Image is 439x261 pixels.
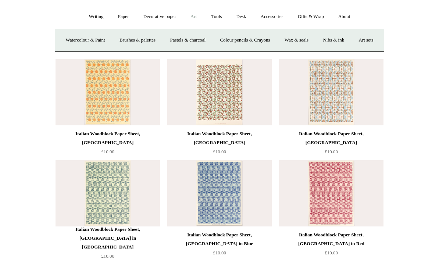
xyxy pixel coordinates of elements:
[167,59,272,125] a: Italian Woodblock Paper Sheet, Florence Italian Woodblock Paper Sheet, Florence
[281,129,382,147] div: Italian Woodblock Paper Sheet, [GEOGRAPHIC_DATA]
[56,160,160,226] img: Italian Woodblock Paper Sheet, Venice in Green
[57,225,158,251] div: Italian Woodblock Paper Sheet, [GEOGRAPHIC_DATA] in [GEOGRAPHIC_DATA]
[56,59,160,125] img: Italian Woodblock Paper Sheet, Sicily
[167,59,272,125] img: Italian Woodblock Paper Sheet, Florence
[167,160,272,226] a: Italian Woodblock Paper Sheet, Venice in Blue Italian Woodblock Paper Sheet, Venice in Blue
[213,250,226,255] span: £10.00
[291,7,331,26] a: Gifts & Wrap
[137,7,183,26] a: Decorative paper
[279,59,383,125] a: Italian Woodblock Paper Sheet, Piedmont Italian Woodblock Paper Sheet, Piedmont
[56,59,160,125] a: Italian Woodblock Paper Sheet, Sicily Italian Woodblock Paper Sheet, Sicily
[279,129,383,160] a: Italian Woodblock Paper Sheet, [GEOGRAPHIC_DATA] £10.00
[332,7,357,26] a: About
[59,31,111,50] a: Watercolour & Paint
[56,160,160,226] a: Italian Woodblock Paper Sheet, Venice in Green Italian Woodblock Paper Sheet, Venice in Green
[57,129,158,147] div: Italian Woodblock Paper Sheet, [GEOGRAPHIC_DATA]
[184,7,203,26] a: Art
[213,31,276,50] a: Colour pencils & Crayons
[278,31,315,50] a: Wax & seals
[101,149,114,154] span: £10.00
[169,230,270,248] div: Italian Woodblock Paper Sheet, [GEOGRAPHIC_DATA] in Blue
[279,59,383,125] img: Italian Woodblock Paper Sheet, Piedmont
[325,149,338,154] span: £10.00
[56,129,160,160] a: Italian Woodblock Paper Sheet, [GEOGRAPHIC_DATA] £10.00
[279,160,383,226] img: Italian Woodblock Paper Sheet, Venice in Red
[205,7,229,26] a: Tools
[169,129,270,147] div: Italian Woodblock Paper Sheet, [GEOGRAPHIC_DATA]
[352,31,380,50] a: Art sets
[167,230,272,261] a: Italian Woodblock Paper Sheet, [GEOGRAPHIC_DATA] in Blue £10.00
[82,7,110,26] a: Writing
[163,31,212,50] a: Pastels & charcoal
[56,225,160,261] a: Italian Woodblock Paper Sheet, [GEOGRAPHIC_DATA] in [GEOGRAPHIC_DATA] £10.00
[254,7,290,26] a: Accessories
[279,160,383,226] a: Italian Woodblock Paper Sheet, Venice in Red Italian Woodblock Paper Sheet, Venice in Red
[281,230,382,248] div: Italian Woodblock Paper Sheet, [GEOGRAPHIC_DATA] in Red
[325,250,338,255] span: £10.00
[230,7,253,26] a: Desk
[213,149,226,154] span: £10.00
[167,160,272,226] img: Italian Woodblock Paper Sheet, Venice in Blue
[111,7,136,26] a: Paper
[316,31,351,50] a: Nibs & ink
[167,129,272,160] a: Italian Woodblock Paper Sheet, [GEOGRAPHIC_DATA] £10.00
[101,253,114,259] span: £10.00
[279,230,383,261] a: Italian Woodblock Paper Sheet, [GEOGRAPHIC_DATA] in Red £10.00
[113,31,162,50] a: Brushes & palettes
